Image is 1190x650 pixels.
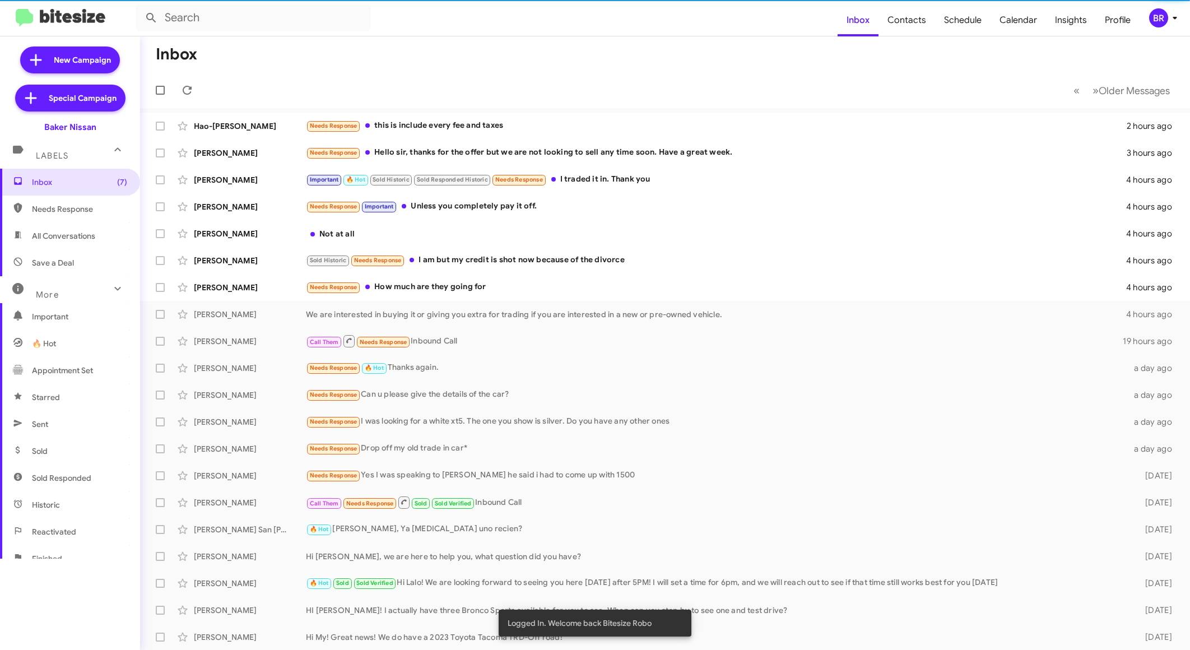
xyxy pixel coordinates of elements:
div: 4 hours ago [1126,201,1181,212]
div: [PERSON_NAME] San [PERSON_NAME] [194,524,306,535]
div: [PERSON_NAME] [194,228,306,239]
div: a day ago [1126,416,1181,428]
a: New Campaign [20,47,120,73]
span: Save a Deal [32,257,74,268]
span: New Campaign [54,54,111,66]
span: Needs Response [310,472,357,479]
span: Inbox [32,177,127,188]
span: All Conversations [32,230,95,242]
span: 🔥 Hot [365,364,384,372]
span: Sold [32,445,48,457]
span: Historic [32,499,60,510]
button: Previous [1067,79,1086,102]
a: Calendar [991,4,1046,36]
div: Hao-[PERSON_NAME] [194,120,306,132]
span: Needs Response [360,338,407,346]
span: Sold Verified [356,579,393,587]
div: 4 hours ago [1126,174,1181,185]
div: [DATE] [1126,524,1181,535]
h1: Inbox [156,45,197,63]
span: « [1073,83,1080,97]
div: [PERSON_NAME] [194,605,306,616]
span: Needs Response [310,418,357,425]
div: I am but my credit is shot now because of the divorce [306,254,1126,267]
div: [DATE] [1126,632,1181,643]
span: Needs Response [310,122,357,129]
div: HI [PERSON_NAME]! I actually have three Bronco Sports available for you to see. When can you stop... [306,605,1126,616]
div: [PERSON_NAME] [194,389,306,401]
a: Schedule [935,4,991,36]
div: Inbound Call [306,334,1123,348]
div: 2 hours ago [1126,120,1181,132]
span: Needs Response [354,257,402,264]
span: 🔥 Hot [32,338,56,349]
span: Sold Verified [435,500,472,507]
div: [DATE] [1126,605,1181,616]
div: Hello sir, thanks for the offer but we are not looking to sell any time soon. Have a great week. [306,146,1126,159]
div: [PERSON_NAME] [194,255,306,266]
div: BR [1149,8,1168,27]
span: 🔥 Hot [346,176,365,183]
div: How much are they going for [306,281,1126,294]
div: Can u please give the details of the car? [306,388,1126,401]
span: Important [365,203,394,210]
span: Needs Response [310,203,357,210]
div: [PERSON_NAME], Ya [MEDICAL_DATA] uno recien? [306,523,1126,536]
div: 4 hours ago [1126,228,1181,239]
div: Drop off my old trade in car* [306,442,1126,455]
div: Hi [PERSON_NAME], we are here to help you, what question did you have? [306,551,1126,562]
nav: Page navigation example [1067,79,1177,102]
span: Finished [32,553,62,564]
span: Logged In. Welcome back Bitesize Robo [508,617,652,629]
span: » [1093,83,1099,97]
div: [DATE] [1126,578,1181,589]
div: [PERSON_NAME] [194,470,306,481]
span: Sold Responded [32,472,91,484]
div: Yes I was speaking to [PERSON_NAME] he said i had to come up with 1500 [306,469,1126,482]
div: [PERSON_NAME] [194,416,306,428]
button: Next [1086,79,1177,102]
span: Older Messages [1099,85,1170,97]
span: Sent [32,419,48,430]
div: 4 hours ago [1126,255,1181,266]
div: 4 hours ago [1126,309,1181,320]
div: [PERSON_NAME] [194,147,306,159]
span: Needs Response [310,391,357,398]
div: [DATE] [1126,470,1181,481]
span: Starred [32,392,60,403]
div: [PERSON_NAME] [194,363,306,374]
input: Search [136,4,371,31]
span: Needs Response [32,203,127,215]
span: Contacts [878,4,935,36]
span: Important [32,311,127,322]
div: Thanks again. [306,361,1126,374]
a: Insights [1046,4,1096,36]
div: [PERSON_NAME] [194,497,306,508]
span: Appointment Set [32,365,93,376]
div: [PERSON_NAME] [194,201,306,212]
div: I traded it in. Thank you [306,173,1126,186]
span: Important [310,176,339,183]
div: [PERSON_NAME] [194,336,306,347]
div: Inbound Call [306,495,1126,509]
span: Sold Responded Historic [417,176,488,183]
div: Hi Lalo! We are looking forward to seeing you here [DATE] after 5PM! I will set a time for 6pm, a... [306,577,1126,589]
span: Sold Historic [373,176,410,183]
a: Profile [1096,4,1140,36]
div: [PERSON_NAME] [194,174,306,185]
span: Call Them [310,338,339,346]
div: 4 hours ago [1126,282,1181,293]
div: 19 hours ago [1123,336,1181,347]
span: 🔥 Hot [310,579,329,587]
span: Special Campaign [49,92,117,104]
span: Needs Response [495,176,543,183]
div: [PERSON_NAME] [194,632,306,643]
div: 3 hours ago [1126,147,1181,159]
span: Labels [36,151,68,161]
div: We are interested in buying it or giving you extra for trading if you are interested in a new or ... [306,309,1126,320]
div: Unless you completely pay it off. [306,200,1126,213]
div: a day ago [1126,363,1181,374]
